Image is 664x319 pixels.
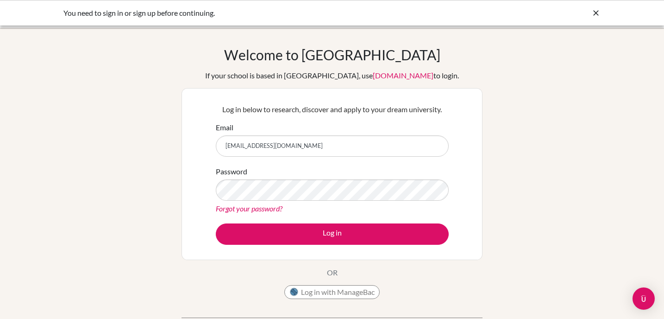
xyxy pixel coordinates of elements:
label: Email [216,122,233,133]
a: Forgot your password? [216,204,282,213]
div: Open Intercom Messenger [633,287,655,310]
div: You need to sign in or sign up before continuing. [63,7,462,19]
div: If your school is based in [GEOGRAPHIC_DATA], use to login. [205,70,459,81]
h1: Welcome to [GEOGRAPHIC_DATA] [224,46,440,63]
p: OR [327,267,338,278]
button: Log in [216,223,449,245]
button: Log in with ManageBac [284,285,380,299]
p: Log in below to research, discover and apply to your dream university. [216,104,449,115]
a: [DOMAIN_NAME] [373,71,433,80]
label: Password [216,166,247,177]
